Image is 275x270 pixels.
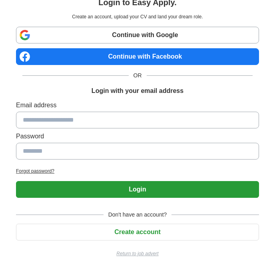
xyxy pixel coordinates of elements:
[16,250,259,257] a: Return to job advert
[16,27,259,43] a: Continue with Google
[16,101,259,110] label: Email address
[16,168,259,175] a: Forgot password?
[92,86,183,96] h1: Login with your email address
[16,132,259,141] label: Password
[18,13,257,20] p: Create an account, upload your CV and land your dream role.
[104,211,172,219] span: Don't have an account?
[129,71,147,80] span: OR
[16,224,259,240] button: Create account
[16,181,259,198] button: Login
[16,229,259,235] a: Create account
[16,48,259,65] a: Continue with Facebook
